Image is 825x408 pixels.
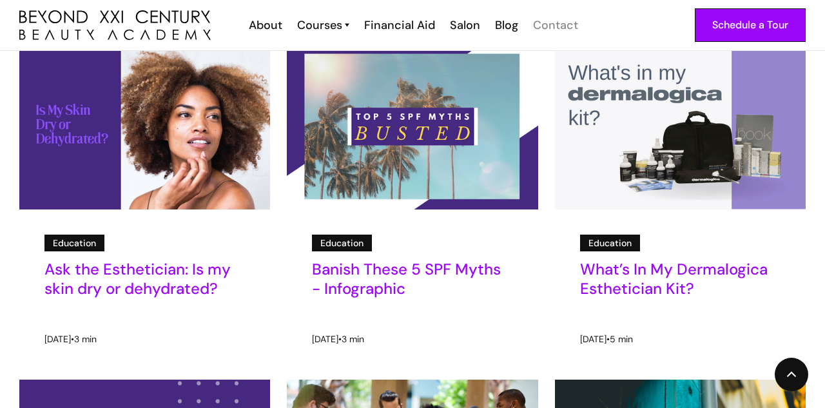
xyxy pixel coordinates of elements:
div: Education [588,236,632,250]
img: dry or dehydrated skincare [19,48,270,210]
div: [DATE] [312,332,338,346]
a: Contact [525,17,585,34]
div: • [607,332,610,346]
div: 5 min [610,332,633,346]
a: What’s In My Dermalogica Esthetician Kit? [580,260,781,307]
div: [DATE] [580,332,607,346]
img: Dermalogica esthetician kit [555,48,806,210]
div: [DATE] [44,332,71,346]
div: Contact [533,17,578,34]
div: Schedule a Tour [712,17,788,34]
a: Education [312,235,372,251]
a: home [19,10,211,41]
a: Education [580,235,640,251]
div: Education [320,236,364,250]
img: beyond 21st century beauty academy logo [19,10,211,41]
div: • [338,332,342,346]
h5: Ask the Esthetician: Is my skin dry or dehydrated? [44,260,245,298]
div: About [249,17,282,34]
h5: Banish These 5 SPF Myths - Infographic [312,260,512,298]
img: Dermalogica Infographic SPF [287,48,538,210]
a: About [240,17,289,34]
div: Financial Aid [364,17,435,34]
a: Schedule a Tour [695,8,806,42]
a: Ask the Esthetician: Is my skin dry or dehydrated? [44,260,245,307]
a: Banish These 5 SPF Myths - Infographic [312,260,512,307]
div: Education [53,236,96,250]
div: Blog [495,17,518,34]
a: Salon [442,17,487,34]
a: Financial Aid [356,17,442,34]
a: Courses [297,17,349,34]
div: 3 min [74,332,97,346]
div: Courses [297,17,342,34]
div: • [71,332,74,346]
a: Blog [487,17,525,34]
h5: What’s In My Dermalogica Esthetician Kit? [580,260,781,298]
div: Salon [450,17,480,34]
a: Education [44,235,104,251]
div: 3 min [342,332,364,346]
